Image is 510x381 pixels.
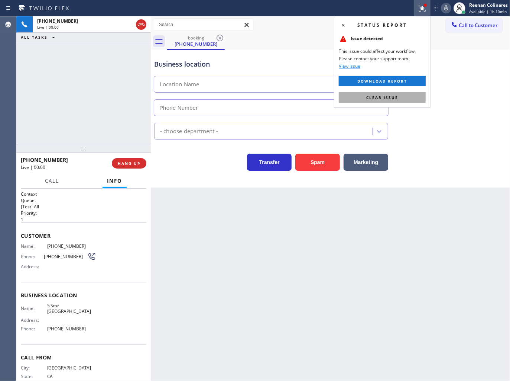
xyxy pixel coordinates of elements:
[21,354,146,361] span: Call From
[168,35,224,41] div: booking
[47,374,96,379] span: CA
[21,156,68,163] span: [PHONE_NUMBER]
[21,35,48,40] span: ALL TASKS
[21,292,146,299] span: Business location
[37,25,59,30] span: Live | 00:00
[295,154,340,171] button: Spam
[44,254,87,259] span: [PHONE_NUMBER]
[21,210,146,216] h2: Priority:
[160,127,218,135] div: - choose department -
[37,18,78,24] span: [PHONE_NUMBER]
[469,2,508,8] div: Reenan Colinares
[47,326,96,332] span: [PHONE_NUMBER]
[21,264,47,269] span: Address:
[136,19,146,30] button: Hang up
[469,9,507,14] span: Available | 1h 10min
[21,191,146,197] h1: Context
[112,158,146,169] button: HANG UP
[16,33,62,42] button: ALL TASKS
[103,174,127,188] button: Info
[118,161,140,166] span: HANG UP
[153,19,253,31] input: Search
[21,365,47,371] span: City:
[344,154,388,171] button: Marketing
[107,177,122,184] span: Info
[47,303,96,314] span: 5 Star [GEOGRAPHIC_DATA]
[45,177,59,184] span: Call
[160,80,199,89] div: Location Name
[47,243,96,249] span: [PHONE_NUMBER]
[21,317,47,323] span: Address:
[459,22,498,29] span: Call to Customer
[21,254,44,259] span: Phone:
[168,41,224,47] div: [PHONE_NUMBER]
[247,154,292,171] button: Transfer
[21,164,45,170] span: Live | 00:00
[21,243,47,249] span: Name:
[21,232,146,239] span: Customer
[154,59,388,69] div: Business location
[21,216,146,222] p: 1
[21,197,146,204] h2: Queue:
[446,18,503,32] button: Call to Customer
[40,174,64,188] button: Call
[441,3,451,13] button: Mute
[21,374,47,379] span: State:
[154,99,389,116] input: Phone Number
[21,305,47,311] span: Name:
[21,204,146,210] p: [Test] All
[168,33,224,49] div: (747) 204-0914
[21,326,47,332] span: Phone:
[47,365,96,371] span: [GEOGRAPHIC_DATA]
